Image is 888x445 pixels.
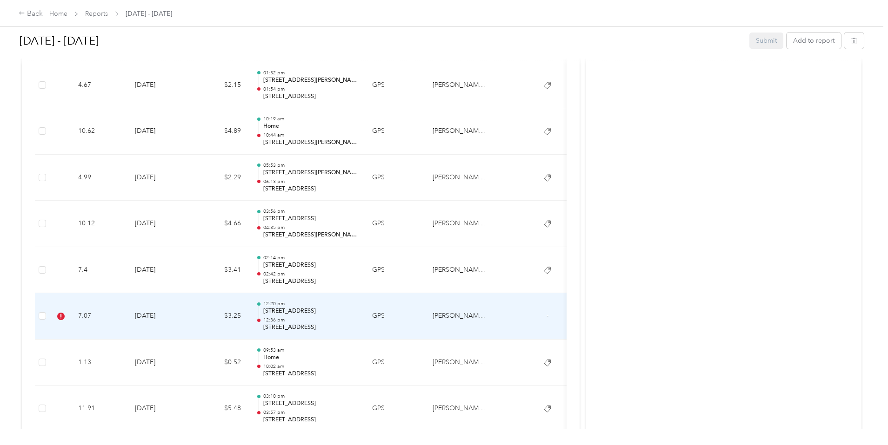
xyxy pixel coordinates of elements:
td: 4.99 [71,155,127,201]
td: GPS [365,201,425,247]
p: [STREET_ADDRESS] [263,416,357,424]
td: $0.52 [193,340,248,386]
td: Acosta Canada [425,293,495,340]
td: 10.62 [71,108,127,155]
td: [DATE] [127,386,193,432]
p: 01:32 pm [263,70,357,76]
td: GPS [365,108,425,155]
td: [DATE] [127,155,193,201]
td: 7.4 [71,247,127,294]
a: Reports [85,10,108,18]
a: Home [49,10,67,18]
p: [STREET_ADDRESS][PERSON_NAME] [263,138,357,147]
td: 7.07 [71,293,127,340]
td: Acosta Canada [425,386,495,432]
p: 10:19 am [263,116,357,122]
p: 03:57 pm [263,409,357,416]
td: GPS [365,62,425,109]
p: 12:36 pm [263,317,357,323]
td: [DATE] [127,62,193,109]
p: 10:44 am [263,132,357,138]
span: - [547,312,548,320]
p: 09:53 am [263,347,357,353]
td: $3.41 [193,247,248,294]
td: Acosta Canada [425,155,495,201]
td: Acosta Canada [425,62,495,109]
td: [DATE] [127,293,193,340]
td: 11.91 [71,386,127,432]
p: 12:20 pm [263,301,357,307]
td: [DATE] [127,340,193,386]
td: [DATE] [127,108,193,155]
td: 1.13 [71,340,127,386]
td: Acosta Canada [425,201,495,247]
td: $2.29 [193,155,248,201]
p: [STREET_ADDRESS][PERSON_NAME] [263,231,357,239]
iframe: Everlance-gr Chat Button Frame [836,393,888,445]
td: Acosta Canada [425,340,495,386]
td: Acosta Canada [425,247,495,294]
td: [DATE] [127,201,193,247]
td: [DATE] [127,247,193,294]
p: 05:53 pm [263,162,357,169]
p: 03:56 pm [263,208,357,215]
td: 4.67 [71,62,127,109]
p: 01:54 pm [263,86,357,92]
td: GPS [365,155,425,201]
td: $2.15 [193,62,248,109]
span: [DATE] - [DATE] [126,9,172,19]
td: 10.12 [71,201,127,247]
td: GPS [365,293,425,340]
td: Acosta Canada [425,108,495,155]
p: [STREET_ADDRESS] [263,323,357,332]
p: Home [263,353,357,362]
p: [STREET_ADDRESS] [263,215,357,223]
p: [STREET_ADDRESS] [263,370,357,378]
td: $4.89 [193,108,248,155]
p: 06:13 pm [263,178,357,185]
p: 10:02 am [263,363,357,370]
p: 02:14 pm [263,255,357,261]
td: GPS [365,386,425,432]
p: [STREET_ADDRESS] [263,92,357,101]
p: [STREET_ADDRESS] [263,307,357,315]
td: $3.25 [193,293,248,340]
p: [STREET_ADDRESS][PERSON_NAME] [263,169,357,177]
td: $4.66 [193,201,248,247]
button: Add to report [787,33,841,49]
p: [STREET_ADDRESS][PERSON_NAME] [263,76,357,85]
p: [STREET_ADDRESS] [263,185,357,193]
p: 04:35 pm [263,224,357,231]
td: GPS [365,340,425,386]
p: [STREET_ADDRESS] [263,261,357,269]
h1: Sep 1 - 30, 2025 [20,30,743,52]
td: $5.48 [193,386,248,432]
div: Back [19,8,43,20]
p: 03:10 pm [263,393,357,399]
td: GPS [365,247,425,294]
p: [STREET_ADDRESS] [263,277,357,286]
p: 02:42 pm [263,271,357,277]
p: [STREET_ADDRESS] [263,399,357,408]
p: Home [263,122,357,131]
